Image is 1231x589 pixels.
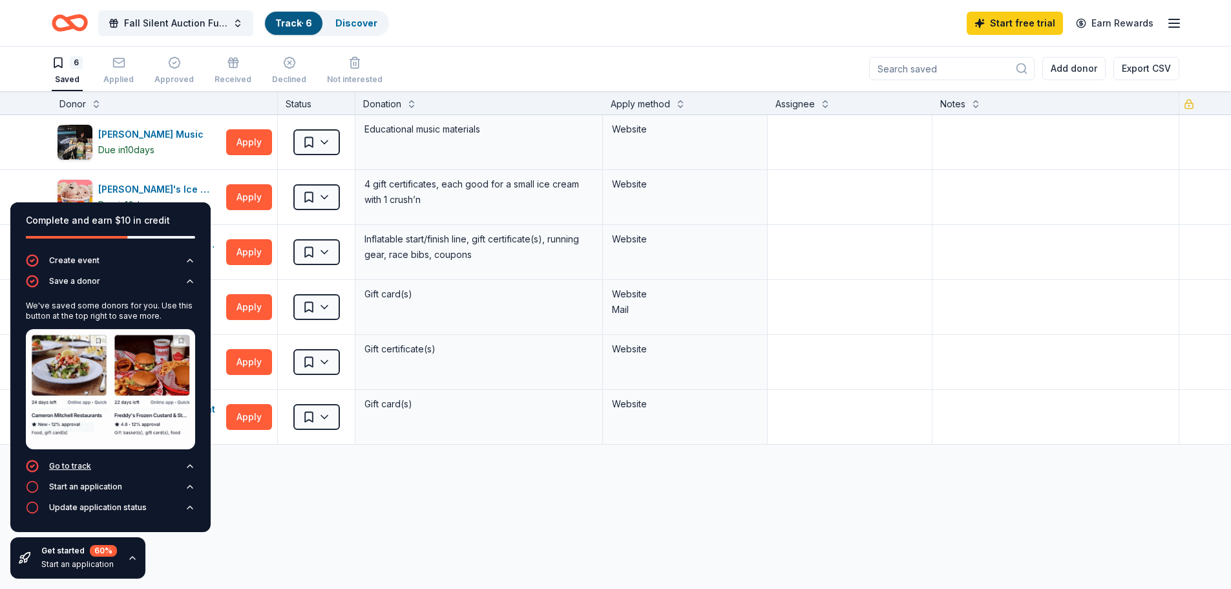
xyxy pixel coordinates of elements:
a: Start free trial [967,12,1063,35]
div: Educational music materials [363,120,594,138]
div: Inflatable start/finish line, gift certificate(s), running gear, race bibs, coupons [363,230,594,264]
div: Get started [41,545,117,557]
a: Track· 6 [275,17,312,28]
div: Received [215,74,251,85]
button: Go to track [26,460,195,480]
div: [PERSON_NAME]'s Ice Creams [98,182,221,197]
div: Website [612,122,758,137]
div: Saved [52,74,83,85]
div: Declined [272,74,306,85]
button: Apply [226,239,272,265]
button: Create event [26,254,195,275]
div: Assignee [775,96,815,112]
div: Website [612,286,758,302]
button: Start an application [26,480,195,501]
div: Save a donor [26,295,195,460]
div: Due in 10 days [98,142,154,158]
div: Gift certificate(s) [363,340,594,358]
div: Apply method [611,96,670,112]
div: 4 gift certificates, each good for a small ice cream with 1 crush’n [363,175,594,209]
img: Save [26,329,195,449]
div: Create event [49,255,100,266]
a: Home [52,8,88,38]
button: Apply [226,404,272,430]
button: Apply [226,184,272,210]
button: Apply [226,129,272,155]
div: Website [612,177,758,192]
div: Start an application [49,482,122,492]
button: Approved [154,51,194,91]
div: Donation [363,96,401,112]
div: We've saved some donors for you. Use this button at the top right to save more. [26,301,195,321]
div: Complete and earn $10 in credit [26,213,195,228]
div: Gift card(s) [363,395,594,413]
div: Save a donor [49,276,100,286]
button: Update application status [26,501,195,522]
button: Export CSV [1113,57,1179,80]
button: Apply [226,349,272,375]
button: Fall Silent Auction Fundraiser [98,10,253,36]
div: Not interested [327,74,383,85]
button: Applied [103,51,134,91]
button: Add donor [1042,57,1106,80]
span: Fall Silent Auction Fundraiser [124,16,227,31]
button: Image for Amy's Ice Creams[PERSON_NAME]'s Ice CreamsDue in10days [57,179,221,215]
div: 6 [70,56,83,69]
button: Track· 6Discover [264,10,389,36]
div: 60 % [90,545,117,557]
div: Approved [154,74,194,85]
div: Start an application [41,559,117,570]
a: Discover [335,17,377,28]
a: Earn Rewards [1068,12,1161,35]
button: Apply [226,294,272,320]
button: 6Saved [52,51,83,91]
div: Gift card(s) [363,285,594,303]
div: [PERSON_NAME] Music [98,127,209,142]
button: Received [215,51,251,91]
div: Applied [103,74,134,85]
div: Notes [940,96,965,112]
button: Declined [272,51,306,91]
div: Update application status [49,502,147,513]
div: Donor [59,96,86,112]
div: Mail [612,302,758,317]
div: Website [612,231,758,247]
button: Image for Alfred Music[PERSON_NAME] MusicDue in10days [57,124,221,160]
button: Not interested [327,51,383,91]
div: Website [612,396,758,412]
img: Image for Amy's Ice Creams [58,180,92,215]
div: Go to track [49,461,91,471]
img: Image for Alfred Music [58,125,92,160]
div: Website [612,341,758,357]
input: Search saved [869,57,1035,80]
div: Status [278,91,355,114]
button: Save a donor [26,275,195,295]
